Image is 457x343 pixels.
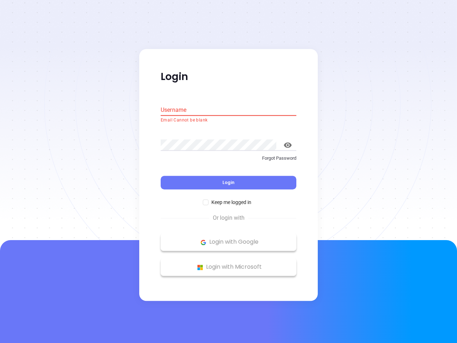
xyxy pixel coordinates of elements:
p: Forgot Password [161,155,296,162]
span: Login [222,180,235,186]
span: Or login with [209,214,248,223]
img: Microsoft Logo [196,263,205,272]
button: Microsoft Logo Login with Microsoft [161,258,296,276]
span: Keep me logged in [209,199,254,207]
a: Forgot Password [161,155,296,168]
p: Login with Google [164,237,293,248]
p: Login [161,70,296,83]
button: Login [161,176,296,190]
p: Email Cannot be blank [161,117,296,124]
button: toggle password visibility [279,136,296,154]
button: Google Logo Login with Google [161,233,296,251]
p: Login with Microsoft [164,262,293,273]
img: Google Logo [199,238,208,247]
